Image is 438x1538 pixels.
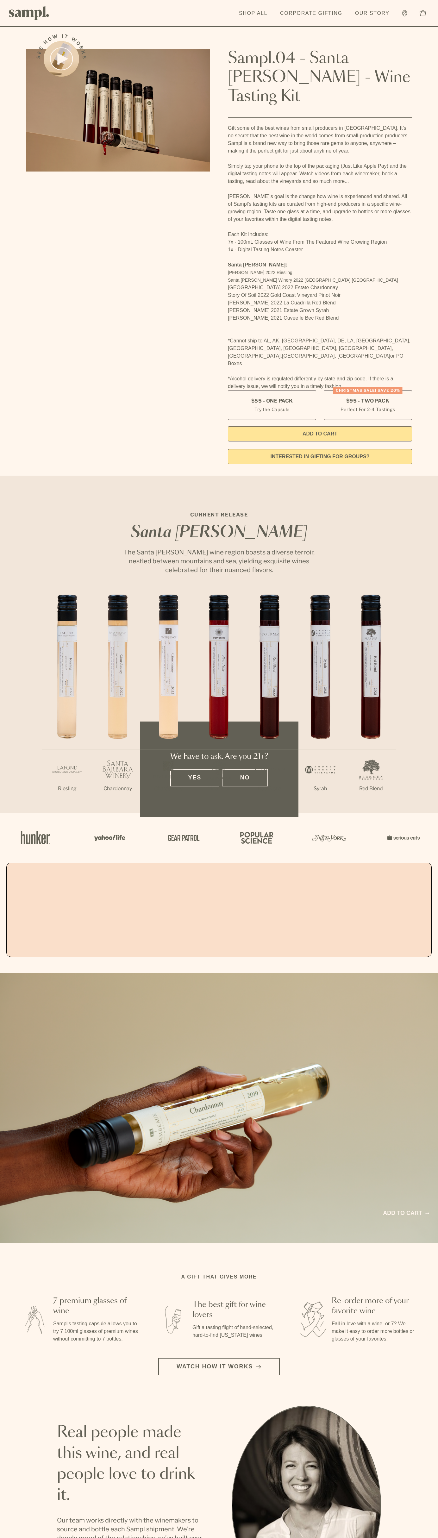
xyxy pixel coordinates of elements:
p: Chardonnay [143,785,194,792]
p: Syrah [295,785,346,792]
small: Try the Capsule [254,406,290,413]
p: Red Blend [346,785,396,792]
li: 5 / 7 [244,595,295,813]
img: Sampl.04 - Santa Barbara - Wine Tasting Kit [26,49,210,172]
p: Pinot Noir [194,785,244,792]
a: Shop All [236,6,271,20]
small: Perfect For 2-4 Tastings [341,406,395,413]
li: 6 / 7 [295,595,346,813]
a: Add to cart [383,1209,429,1217]
li: 4 / 7 [194,595,244,813]
li: 2 / 7 [92,595,143,813]
button: See how it works [44,41,79,77]
li: 3 / 7 [143,595,194,813]
div: Christmas SALE! Save 20% [333,387,403,394]
a: Our Story [352,6,393,20]
span: $95 - Two Pack [346,397,390,404]
p: Red Blend [244,785,295,792]
li: 1 / 7 [42,595,92,813]
button: Add to Cart [228,426,412,441]
a: Corporate Gifting [277,6,346,20]
p: Riesling [42,785,92,792]
span: $55 - One Pack [251,397,293,404]
p: Chardonnay [92,785,143,792]
a: interested in gifting for groups? [228,449,412,464]
li: 7 / 7 [346,595,396,813]
img: Sampl logo [9,6,49,20]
